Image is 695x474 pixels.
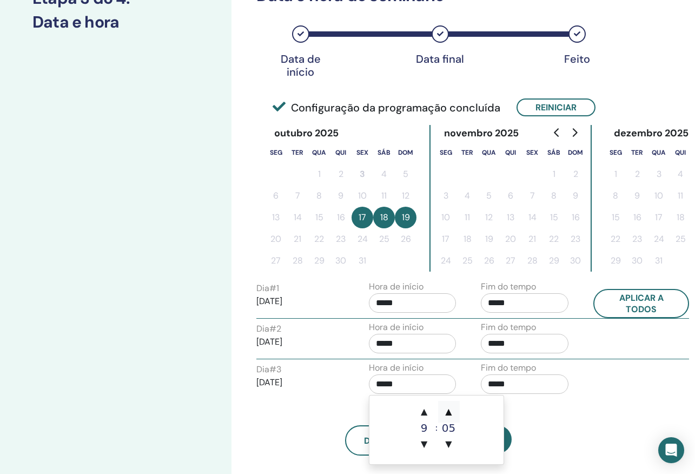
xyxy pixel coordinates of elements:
[438,423,460,433] div: 05
[274,52,328,78] div: Data de início
[308,142,330,163] th: quarta-feira
[605,228,626,250] button: 22
[626,142,648,163] th: terça-feira
[330,142,352,163] th: quinta-feira
[435,228,456,250] button: 17
[500,228,521,250] button: 20
[352,185,373,207] button: 10
[478,142,500,163] th: quarta-feira
[648,207,670,228] button: 17
[352,163,373,185] button: 3
[308,207,330,228] button: 15
[566,122,583,143] button: Go to next month
[287,228,308,250] button: 21
[395,228,416,250] button: 26
[456,185,478,207] button: 4
[478,185,500,207] button: 5
[369,321,423,334] label: Hora de início
[273,100,500,116] span: Configuração da programação concluída
[626,207,648,228] button: 16
[670,185,691,207] button: 11
[565,250,586,272] button: 30
[521,207,543,228] button: 14
[605,250,626,272] button: 29
[481,321,536,334] label: Fim do tempo
[413,52,467,65] div: Data final
[456,250,478,272] button: 25
[435,125,527,142] div: novembro 2025
[435,250,456,272] button: 24
[500,142,521,163] th: quinta-feira
[670,142,691,163] th: quinta-feira
[478,228,500,250] button: 19
[543,163,565,185] button: 1
[32,12,199,32] h3: Data e hora
[308,163,330,185] button: 1
[605,185,626,207] button: 8
[308,185,330,207] button: 8
[543,207,565,228] button: 15
[521,228,543,250] button: 21
[373,142,395,163] th: sábado
[648,163,670,185] button: 3
[478,207,500,228] button: 12
[648,228,670,250] button: 24
[565,142,586,163] th: domingo
[308,250,330,272] button: 29
[648,250,670,272] button: 31
[330,207,352,228] button: 16
[543,185,565,207] button: 8
[626,185,648,207] button: 9
[626,250,648,272] button: 30
[373,163,395,185] button: 4
[670,228,691,250] button: 25
[521,142,543,163] th: sexta-feira
[256,335,344,348] p: [DATE]
[364,435,405,446] span: De volta
[626,228,648,250] button: 23
[521,250,543,272] button: 28
[330,163,352,185] button: 2
[330,185,352,207] button: 9
[330,250,352,272] button: 30
[395,207,416,228] button: 19
[438,433,460,455] span: ▼
[481,361,536,374] label: Fim do tempo
[550,52,604,65] div: Feito
[543,228,565,250] button: 22
[287,207,308,228] button: 14
[435,142,456,163] th: segunda-feira
[605,142,626,163] th: segunda-feira
[369,280,423,293] label: Hora de início
[500,250,521,272] button: 27
[435,185,456,207] button: 3
[287,142,308,163] th: terça-feira
[500,185,521,207] button: 6
[395,185,416,207] button: 12
[670,163,691,185] button: 4
[265,185,287,207] button: 6
[517,98,595,116] button: Reiniciar
[658,437,684,463] div: Open Intercom Messenger
[352,207,373,228] button: 17
[330,228,352,250] button: 23
[626,163,648,185] button: 2
[256,363,281,376] label: Dia # 3
[565,163,586,185] button: 2
[565,207,586,228] button: 16
[256,295,344,308] p: [DATE]
[308,228,330,250] button: 22
[456,207,478,228] button: 11
[500,207,521,228] button: 13
[345,425,424,456] button: De volta
[413,423,435,433] div: 9
[565,185,586,207] button: 9
[413,433,435,455] span: ▼
[543,250,565,272] button: 29
[352,250,373,272] button: 31
[256,376,344,389] p: [DATE]
[373,228,395,250] button: 25
[352,142,373,163] th: sexta-feira
[435,207,456,228] button: 10
[352,228,373,250] button: 24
